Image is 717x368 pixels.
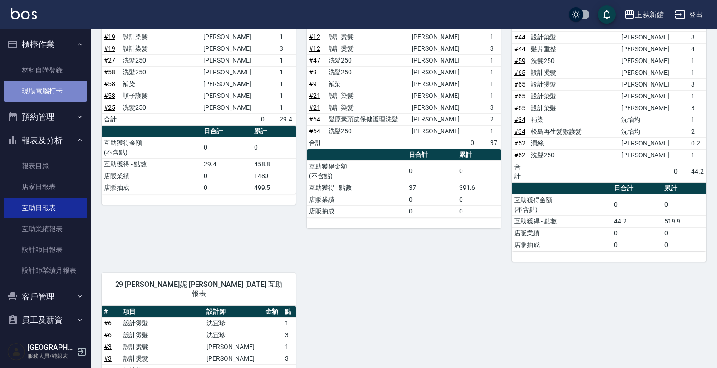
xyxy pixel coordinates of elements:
td: 設計燙髮 [121,317,204,329]
a: #47 [309,57,320,64]
td: 1 [488,78,501,90]
td: [PERSON_NAME] [201,31,259,43]
td: 設計燙髮 [529,67,619,78]
td: 沈宜珍 [204,329,264,341]
td: 44.2 [612,215,662,227]
td: 1 [689,67,706,78]
th: 累計 [457,149,501,161]
td: 0 [407,194,457,205]
td: 0 [457,194,501,205]
td: 松島再生髮敷護髮 [529,126,619,137]
td: 順子護髮 [120,90,201,102]
td: 3 [283,329,296,341]
td: [PERSON_NAME] [409,90,469,102]
td: 洗髮250 [326,125,409,137]
button: 員工及薪資 [4,308,87,332]
td: [PERSON_NAME] [619,149,672,161]
td: [PERSON_NAME] [201,78,259,90]
p: 服務人員/純報表 [28,352,74,360]
td: 0 [662,194,706,215]
img: Logo [11,8,37,19]
a: #64 [309,116,320,123]
td: 499.5 [252,182,296,194]
td: [PERSON_NAME] [409,78,469,90]
td: 44.2 [689,161,706,182]
td: 補染 [529,114,619,126]
a: #19 [104,33,115,40]
a: #12 [309,33,320,40]
div: 上越新館 [635,9,664,20]
td: [PERSON_NAME] [409,54,469,66]
td: 1 [277,102,296,113]
a: #64 [309,127,320,135]
a: #34 [514,128,525,135]
td: 1 [488,90,501,102]
td: 互助獲得 - 點數 [307,182,407,194]
td: 沈怡均 [619,114,672,126]
td: [PERSON_NAME] [409,113,469,125]
td: 1 [689,114,706,126]
td: 店販抽成 [512,239,612,251]
td: 3 [488,102,501,113]
td: 3 [277,43,296,54]
a: #21 [309,104,320,111]
td: 1 [488,125,501,137]
td: 29.4 [201,158,251,170]
td: 洗髮250 [326,54,409,66]
td: 1 [689,149,706,161]
a: #19 [104,45,115,52]
td: 髮原素頭皮保健護理洗髮 [326,113,409,125]
th: 設計師 [204,306,264,318]
a: #65 [514,92,525,100]
td: 洗髮250 [120,54,201,66]
td: 0 [407,160,457,182]
td: 1 [488,54,501,66]
td: 0 [407,205,457,217]
td: 0 [612,239,662,251]
a: #52 [514,140,525,147]
td: 沈宜珍 [204,317,264,329]
th: 項目 [121,306,204,318]
td: 設計燙髮 [121,353,204,364]
a: #62 [514,151,525,159]
td: 3 [689,78,706,90]
td: 3 [689,102,706,114]
a: #65 [514,104,525,111]
a: 報表目錄 [4,155,87,176]
button: 客戶管理 [4,285,87,309]
td: 391.6 [457,182,501,194]
button: save [598,5,616,24]
th: # [102,306,121,318]
td: 4 [689,43,706,55]
td: [PERSON_NAME] [409,31,469,43]
td: 設計染髮 [529,31,619,43]
td: 0 [457,160,501,182]
th: 累計 [252,126,296,137]
td: 互助獲得金額 (不含點) [102,137,201,158]
td: 3 [283,353,296,364]
td: 設計燙髮 [326,31,409,43]
th: 日合計 [407,149,457,161]
td: 設計染髮 [120,43,201,54]
td: [PERSON_NAME] [619,137,672,149]
th: 累計 [662,183,706,194]
td: 1 [277,54,296,66]
td: [PERSON_NAME] [201,66,259,78]
a: 互助業績報表 [4,218,87,239]
td: 458.8 [252,158,296,170]
td: 設計燙髮 [121,341,204,353]
a: #27 [104,57,115,64]
td: 潤絲 [529,137,619,149]
th: 金額 [263,306,283,318]
td: 合計 [307,137,326,149]
td: 1 [283,317,296,329]
td: [PERSON_NAME] [201,43,259,54]
td: 519.9 [662,215,706,227]
button: 上越新館 [620,5,668,24]
td: 店販業績 [102,170,201,182]
td: [PERSON_NAME] [619,90,672,102]
a: #9 [309,80,317,87]
td: [PERSON_NAME] [409,66,469,78]
td: 1 [277,31,296,43]
td: 設計染髮 [326,90,409,102]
